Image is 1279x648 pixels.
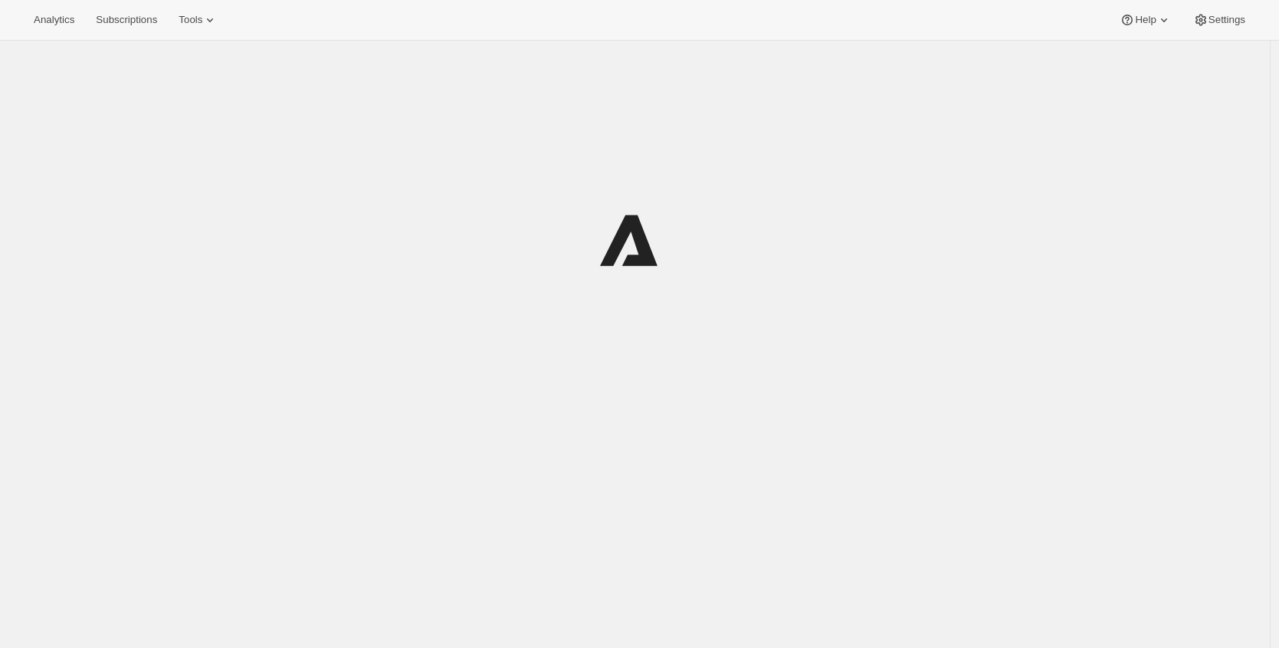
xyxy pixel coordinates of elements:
button: Analytics [25,9,84,31]
button: Subscriptions [87,9,166,31]
button: Help [1110,9,1180,31]
span: Settings [1208,14,1245,26]
button: Settings [1184,9,1254,31]
span: Help [1135,14,1156,26]
span: Tools [179,14,202,26]
span: Subscriptions [96,14,157,26]
button: Tools [169,9,227,31]
span: Analytics [34,14,74,26]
